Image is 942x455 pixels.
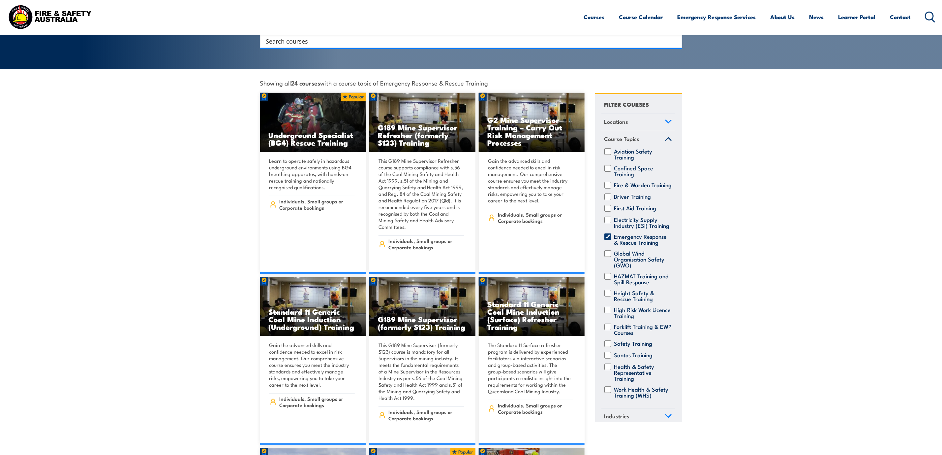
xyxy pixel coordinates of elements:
[279,198,355,211] span: Individuals, Small groups or Corporate bookings
[671,36,680,46] button: Search magnifier button
[487,300,576,331] h3: Standard 11 Generic Coal Mine Induction (Surface) Refresher Training
[260,93,366,152] a: Underground Specialist (BG4) Rescue Training
[479,277,585,336] img: Standard 11 Generic Coal Mine Induction (Surface) TRAINING (1)
[379,157,464,230] p: This G189 Mine Supervisor Refresher course supports compliance with s.56 of the Coal Mining Safet...
[260,79,488,86] span: Showing all with a course topic of Emergency Response & Rescue Training
[498,211,573,224] span: Individuals, Small groups or Corporate bookings
[678,8,756,26] a: Emergency Response Services
[619,8,663,26] a: Course Calendar
[601,408,675,426] a: Industries
[604,134,640,143] span: Course Topics
[614,273,672,285] label: HAZMAT Training and Spill Response
[614,290,672,302] label: Height Safety & Rescue Training
[378,123,467,146] h3: G189 Mine Supervisor Refresher (formerly S123) Training
[498,402,573,415] span: Individuals, Small groups or Corporate bookings
[771,8,795,26] a: About Us
[269,342,355,388] p: Gain the advanced skills and confidence needed to excel in risk management. Our comprehensive cou...
[838,8,876,26] a: Learner Portal
[604,100,649,109] h4: FILTER COURSES
[614,352,653,359] label: Santos Training
[269,131,358,146] h3: Underground Specialist (BG4) Rescue Training
[260,93,366,152] img: Underground mine rescue
[601,114,675,131] a: Locations
[369,93,475,152] a: G189 Mine Supervisor Refresher (formerly S123) Training
[487,116,576,146] h3: G2 Mine Supervisor Training – Carry Out Risk Management Processes
[379,342,464,401] p: This G189 Mine Supervisor (formerly S123) course is mandatory for all Supervisors in the mining i...
[614,307,672,319] label: High Risk Work Licence Training
[601,131,675,148] a: Course Topics
[614,340,653,347] label: Safety Training
[269,308,358,331] h3: Standard 11 Generic Coal Mine Induction (Underground) Training
[479,277,585,336] a: Standard 11 Generic Coal Mine Induction (Surface) Refresher Training
[614,364,672,381] label: Health & Safety Representative Training
[279,396,355,408] span: Individuals, Small groups or Corporate bookings
[267,36,669,46] form: Search form
[614,217,672,228] label: Electricity Supply Industry (ESI) Training
[479,93,585,152] a: G2 Mine Supervisor Training – Carry Out Risk Management Processes
[614,324,672,335] label: Forklift Training & EWP Courses
[269,157,355,191] p: Learn to operate safely in hazardous underground environments using BG4 breathing apparatus, with...
[266,36,668,46] input: Search input
[614,250,672,268] label: Global Wind Organisation Safety (GWO)
[260,277,366,336] img: Standard 11 Generic Coal Mine Induction (Surface) TRAINING (1)
[389,238,464,250] span: Individuals, Small groups or Corporate bookings
[614,386,672,398] label: Work Health & Safety Training (WHS)
[809,8,824,26] a: News
[614,182,672,189] label: Fire & Warden Training
[488,342,574,395] p: The Standard 11 Surface refresher program is delivered by experienced facilitators via interactiv...
[584,8,605,26] a: Courses
[614,193,651,200] label: Driver Training
[890,8,911,26] a: Contact
[488,157,574,204] p: Gain the advanced skills and confidence needed to excel in risk management. Our comprehensive cou...
[604,117,628,126] span: Locations
[614,233,672,245] label: Emergency Response & Rescue Training
[369,277,475,336] a: G189 Mine Supervisor (formerly S123) Training
[479,93,585,152] img: Standard 11 Generic Coal Mine Induction (Surface) TRAINING (1)
[604,412,630,421] span: Industries
[614,165,672,177] label: Confined Space Training
[260,277,366,336] a: Standard 11 Generic Coal Mine Induction (Underground) Training
[614,205,656,212] label: First Aid Training
[291,78,320,87] strong: 24 courses
[389,409,464,421] span: Individuals, Small groups or Corporate bookings
[378,315,467,331] h3: G189 Mine Supervisor (formerly S123) Training
[369,93,475,152] img: Standard 11 Generic Coal Mine Induction (Surface) TRAINING (1)
[369,277,475,336] img: Standard 11 Generic Coal Mine Induction (Surface) TRAINING (1)
[614,148,672,160] label: Aviation Safety Training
